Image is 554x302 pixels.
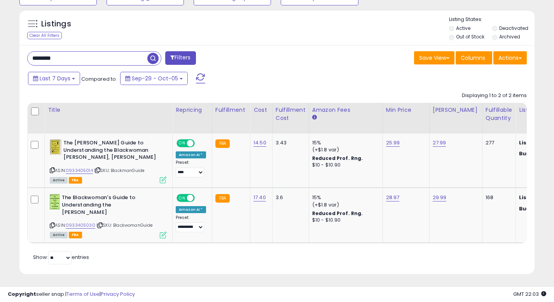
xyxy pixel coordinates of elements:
a: 28.97 [386,194,400,201]
div: Repricing [176,106,209,114]
h5: Listings [41,19,71,30]
span: Show: entries [33,253,89,261]
span: FBA [69,177,82,184]
button: Actions [493,51,527,64]
span: FBA [69,232,82,238]
div: Amazon AI * [176,206,206,213]
small: Amazon Fees. [312,114,317,121]
b: The Blackwoman's Guide to Understanding the [PERSON_NAME] [62,194,156,218]
div: Clear All Filters [27,32,62,39]
button: Filters [165,51,196,65]
a: 25.99 [386,139,400,147]
a: Privacy Policy [101,290,135,298]
span: Columns [461,54,485,62]
button: Last 7 Days [28,72,80,85]
span: Sep-29 - Oct-05 [132,75,178,82]
div: Displaying 1 to 2 of 2 items [462,92,527,99]
b: The [PERSON_NAME] Guide to Understanding the Blackwoman [PERSON_NAME], [PERSON_NAME] [63,139,158,163]
img: 41euEFOSVDL._SL40_.jpg [50,139,61,155]
p: Listing States: [449,16,535,23]
a: 0933405014 [66,167,93,174]
a: 14.50 [253,139,266,147]
a: 0933405030 [66,222,95,229]
strong: Copyright [8,290,36,298]
span: Last 7 Days [40,75,70,82]
div: (+$1.8 var) [312,201,377,208]
span: All listings currently available for purchase on Amazon [50,232,68,238]
a: 17.40 [253,194,266,201]
b: Reduced Prof. Rng. [312,210,363,217]
span: | SKU: BlackwomanGuide [96,222,153,228]
span: OFF [194,195,206,201]
div: seller snap | | [8,291,135,298]
div: $10 - $10.90 [312,217,377,224]
small: FBA [215,194,230,203]
div: $10 - $10.90 [312,162,377,168]
div: Amazon AI * [176,151,206,158]
label: Archived [499,33,520,40]
span: All listings currently available for purchase on Amazon [50,177,68,184]
div: (+$1.8 var) [312,146,377,153]
label: Deactivated [499,25,528,31]
div: Fulfillment [215,106,247,114]
div: Preset: [176,215,206,233]
div: Fulfillable Quantity [486,106,512,122]
button: Sep-29 - Oct-05 [120,72,188,85]
div: Min Price [386,106,426,114]
div: 3.43 [276,139,303,146]
span: Compared to: [81,75,117,83]
div: Amazon Fees [312,106,379,114]
div: ASIN: [50,194,166,237]
button: Columns [456,51,492,64]
span: | SKU: BlackmanGuide [94,167,144,174]
div: 15% [312,194,377,201]
small: FBA [215,139,230,148]
div: 277 [486,139,510,146]
img: 510yqBhoEtL._SL40_.jpg [50,194,60,210]
a: 27.99 [433,139,446,147]
div: ASIN: [50,139,166,182]
div: [PERSON_NAME] [433,106,479,114]
span: OFF [194,140,206,147]
div: Preset: [176,160,206,177]
a: 29.99 [433,194,447,201]
b: Reduced Prof. Rng. [312,155,363,161]
div: 15% [312,139,377,146]
div: 3.6 [276,194,303,201]
span: 2025-10-13 22:03 GMT [513,290,546,298]
label: Active [456,25,470,31]
div: Fulfillment Cost [276,106,306,122]
div: Title [48,106,169,114]
button: Save View [414,51,454,64]
div: Cost [253,106,269,114]
span: ON [177,140,187,147]
div: 168 [486,194,510,201]
span: ON [177,195,187,201]
a: Terms of Use [66,290,100,298]
label: Out of Stock [456,33,484,40]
